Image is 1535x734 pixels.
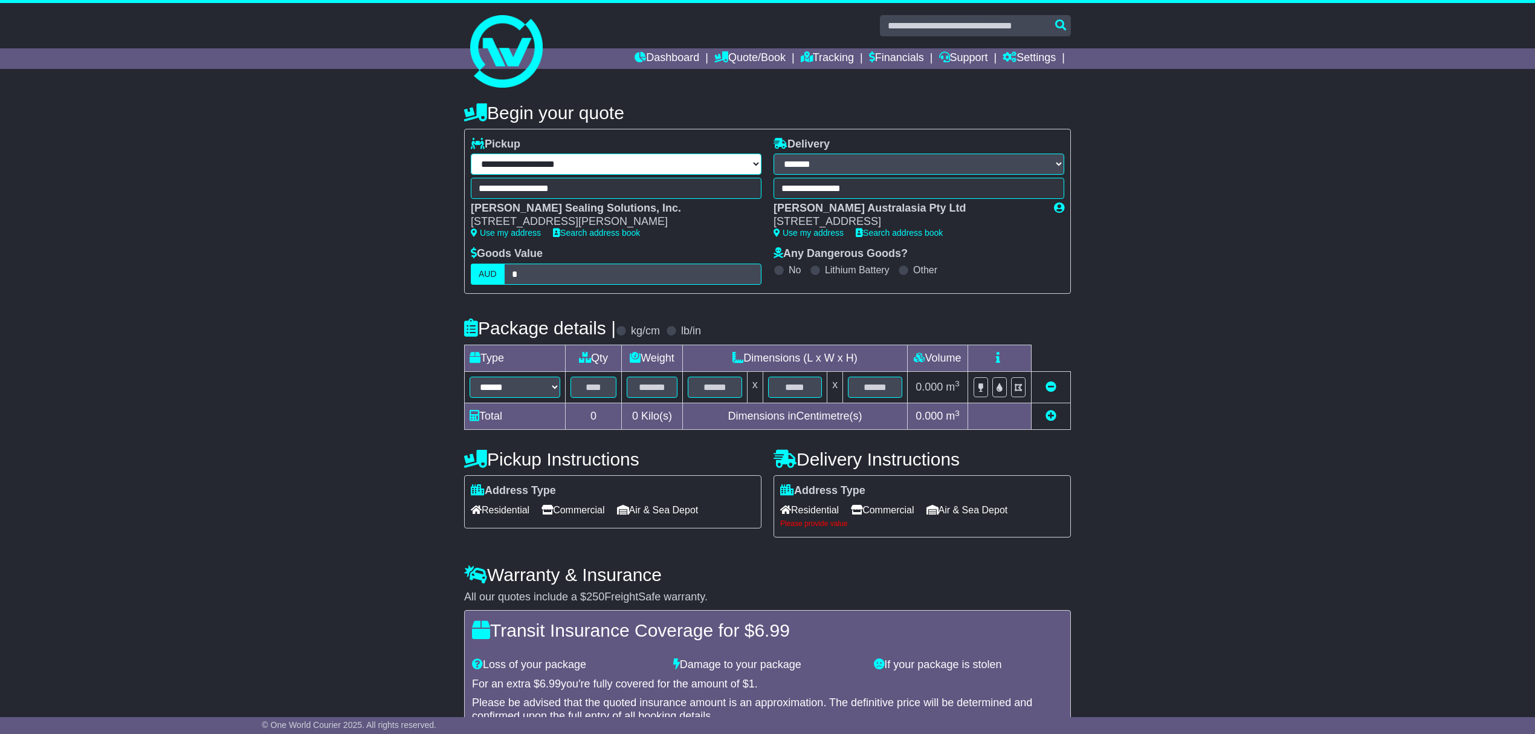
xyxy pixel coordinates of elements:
td: Dimensions (L x W x H) [682,345,907,371]
div: [STREET_ADDRESS] [774,215,1042,229]
div: [STREET_ADDRESS][PERSON_NAME] [471,215,749,229]
label: Other [913,264,937,276]
span: 0 [632,410,638,422]
span: m [946,381,960,393]
h4: Pickup Instructions [464,449,761,469]
div: Damage to your package [667,658,868,672]
label: Delivery [774,138,830,151]
sup: 3 [955,409,960,418]
label: No [789,264,801,276]
a: Dashboard [635,48,699,69]
label: Goods Value [471,247,543,261]
span: © One World Courier 2025. All rights reserved. [262,720,436,730]
h4: Package details | [464,318,616,338]
span: Air & Sea Depot [926,501,1008,519]
span: m [946,410,960,422]
a: Add new item [1045,410,1056,422]
td: x [827,371,843,403]
div: Loss of your package [466,658,667,672]
td: x [747,371,763,403]
label: kg/cm [631,325,660,338]
span: Commercial [851,501,914,519]
a: Support [939,48,988,69]
a: Use my address [774,228,844,238]
div: Please provide value [780,519,1064,528]
div: All our quotes include a $ FreightSafe warranty. [464,591,1071,604]
label: Address Type [780,484,865,498]
label: AUD [471,264,505,285]
span: 6.99 [754,620,789,640]
td: Kilo(s) [622,403,683,430]
label: Lithium Battery [825,264,890,276]
span: 1 [749,678,755,690]
label: Any Dangerous Goods? [774,247,908,261]
h4: Transit Insurance Coverage for $ [472,620,1063,640]
td: 0 [566,403,622,430]
a: Quote/Book [714,48,786,69]
td: Qty [566,345,622,371]
td: Dimensions in Centimetre(s) [682,403,907,430]
span: 250 [586,591,604,603]
label: Pickup [471,138,520,151]
a: Settings [1003,48,1056,69]
td: Volume [907,345,968,371]
span: 0.000 [916,410,943,422]
span: Commercial [541,501,604,519]
td: Weight [622,345,683,371]
td: Type [465,345,566,371]
div: Please be advised that the quoted insurance amount is an approximation. The definitive price will... [472,697,1063,723]
label: lb/in [681,325,701,338]
div: [PERSON_NAME] Sealing Solutions, Inc. [471,202,749,215]
a: Search address book [553,228,640,238]
a: Financials [869,48,924,69]
h4: Delivery Instructions [774,449,1071,469]
div: If your package is stolen [868,658,1069,672]
div: For an extra $ you're fully covered for the amount of $ . [472,678,1063,691]
a: Remove this item [1045,381,1056,393]
h4: Warranty & Insurance [464,565,1071,585]
h4: Begin your quote [464,103,1071,123]
span: Residential [780,501,839,519]
a: Tracking [801,48,854,69]
span: Air & Sea Depot [617,501,699,519]
span: 6.99 [540,678,561,690]
span: 0.000 [916,381,943,393]
a: Search address book [856,228,943,238]
span: Residential [471,501,529,519]
a: Use my address [471,228,541,238]
td: Total [465,403,566,430]
label: Address Type [471,484,556,498]
div: [PERSON_NAME] Australasia Pty Ltd [774,202,1042,215]
sup: 3 [955,379,960,388]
